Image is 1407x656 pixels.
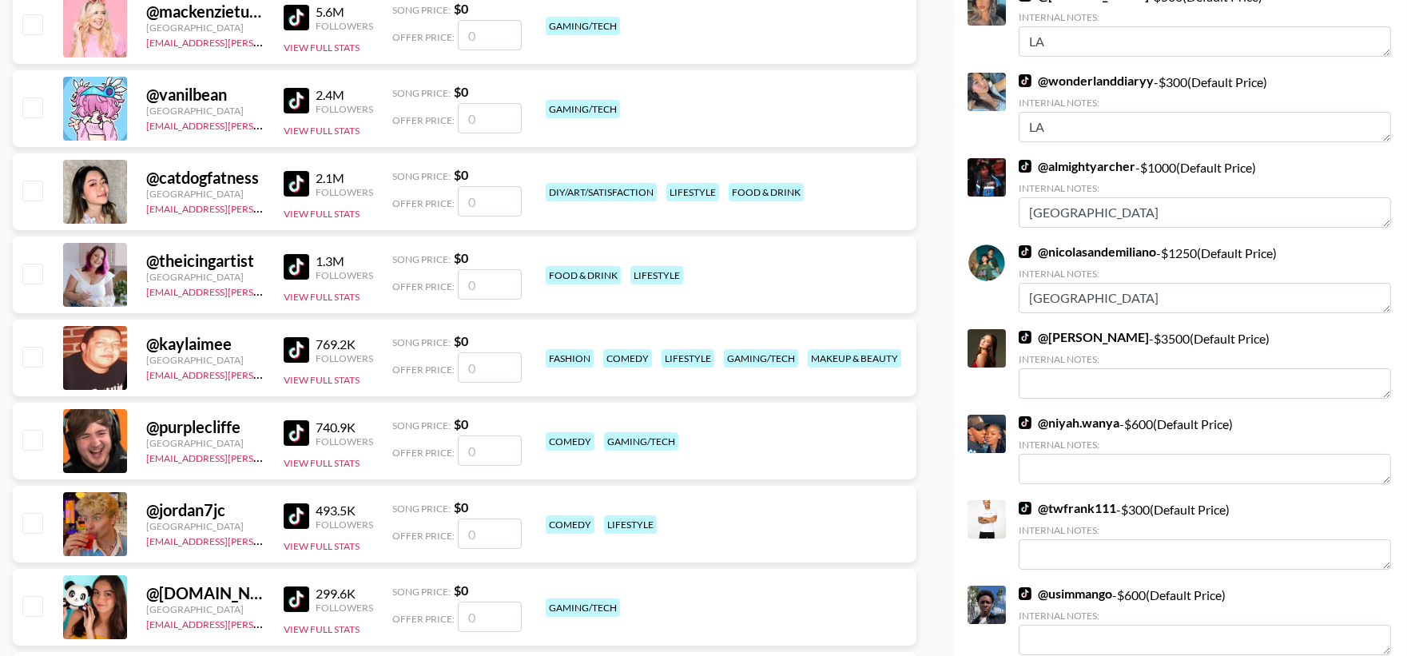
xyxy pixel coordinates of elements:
span: Song Price: [392,253,451,265]
a: [EMAIL_ADDRESS][PERSON_NAME][DOMAIN_NAME] [146,117,383,132]
div: Followers [316,20,373,32]
div: - $ 300 (Default Price) [1019,73,1391,142]
input: 0 [458,352,522,383]
img: TikTok [1019,331,1031,344]
div: - $ 3500 (Default Price) [1019,329,1391,399]
img: TikTok [284,254,309,280]
div: Internal Notes: [1019,268,1391,280]
span: Offer Price: [392,280,455,292]
span: Song Price: [392,87,451,99]
input: 0 [458,435,522,466]
a: @twfrank111 [1019,500,1116,516]
div: diy/art/satisfaction [546,183,657,201]
div: makeup & beauty [808,349,901,368]
div: 493.5K [316,503,373,519]
div: comedy [546,515,594,534]
div: Internal Notes: [1019,610,1391,622]
div: Followers [316,352,373,364]
div: Followers [316,519,373,531]
div: Internal Notes: [1019,353,1391,365]
div: Followers [316,103,373,115]
div: @ purplecliffe [146,417,264,437]
div: Internal Notes: [1019,11,1391,23]
div: food & drink [729,183,804,201]
a: [EMAIL_ADDRESS][PERSON_NAME][DOMAIN_NAME] [146,200,383,215]
div: @ [DOMAIN_NAME] [146,583,264,603]
div: [GEOGRAPHIC_DATA] [146,22,264,34]
div: Internal Notes: [1019,97,1391,109]
div: food & drink [546,266,621,284]
a: [EMAIL_ADDRESS][PERSON_NAME][DOMAIN_NAME] [146,532,383,547]
div: @ catdogfatness [146,168,264,188]
span: Offer Price: [392,197,455,209]
div: @ theicingartist [146,251,264,271]
strong: $ 0 [454,84,468,99]
span: Song Price: [392,336,451,348]
div: 1.3M [316,253,373,269]
span: Offer Price: [392,114,455,126]
div: Internal Notes: [1019,439,1391,451]
input: 0 [458,103,522,133]
textarea: LA [1019,112,1391,142]
a: [EMAIL_ADDRESS][PERSON_NAME][DOMAIN_NAME] [146,615,383,630]
a: @[PERSON_NAME] [1019,329,1149,345]
input: 0 [458,186,522,217]
img: TikTok [284,88,309,113]
button: View Full Stats [284,540,360,552]
img: TikTok [284,420,309,446]
a: @wonderlanddiaryy [1019,73,1154,89]
div: @ jordan7jc [146,500,264,520]
div: - $ 600 (Default Price) [1019,586,1391,655]
div: [GEOGRAPHIC_DATA] [146,437,264,449]
button: View Full Stats [284,208,360,220]
button: View Full Stats [284,374,360,386]
input: 0 [458,602,522,632]
input: 0 [458,20,522,50]
button: View Full Stats [284,125,360,137]
img: TikTok [1019,245,1031,258]
div: Followers [316,269,373,281]
div: Followers [316,602,373,614]
div: gaming/tech [546,100,620,118]
span: Song Price: [392,503,451,515]
span: Offer Price: [392,447,455,459]
strong: $ 0 [454,582,468,598]
span: Song Price: [392,170,451,182]
div: 299.6K [316,586,373,602]
button: View Full Stats [284,457,360,469]
div: comedy [603,349,652,368]
div: gaming/tech [724,349,798,368]
span: Offer Price: [392,613,455,625]
a: @usimmango [1019,586,1112,602]
div: [GEOGRAPHIC_DATA] [146,105,264,117]
img: TikTok [1019,416,1031,429]
img: TikTok [284,5,309,30]
div: - $ 300 (Default Price) [1019,500,1391,570]
div: 5.6M [316,4,373,20]
button: View Full Stats [284,623,360,635]
img: TikTok [284,171,309,197]
div: - $ 600 (Default Price) [1019,415,1391,484]
img: TikTok [1019,587,1031,600]
div: gaming/tech [546,17,620,35]
div: [GEOGRAPHIC_DATA] [146,520,264,532]
div: lifestyle [630,266,683,284]
div: [GEOGRAPHIC_DATA] [146,354,264,366]
span: Offer Price: [392,364,455,376]
span: Offer Price: [392,31,455,43]
div: Followers [316,186,373,198]
span: Song Price: [392,586,451,598]
strong: $ 0 [454,1,468,16]
a: [EMAIL_ADDRESS][PERSON_NAME][DOMAIN_NAME] [146,366,383,381]
div: 2.4M [316,87,373,103]
div: 769.2K [316,336,373,352]
img: TikTok [1019,74,1031,87]
div: [GEOGRAPHIC_DATA] [146,271,264,283]
img: TikTok [284,503,309,529]
a: @nicolasandemiliano [1019,244,1156,260]
span: Song Price: [392,419,451,431]
div: fashion [546,349,594,368]
div: gaming/tech [546,598,620,617]
img: TikTok [284,337,309,363]
img: TikTok [284,586,309,612]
